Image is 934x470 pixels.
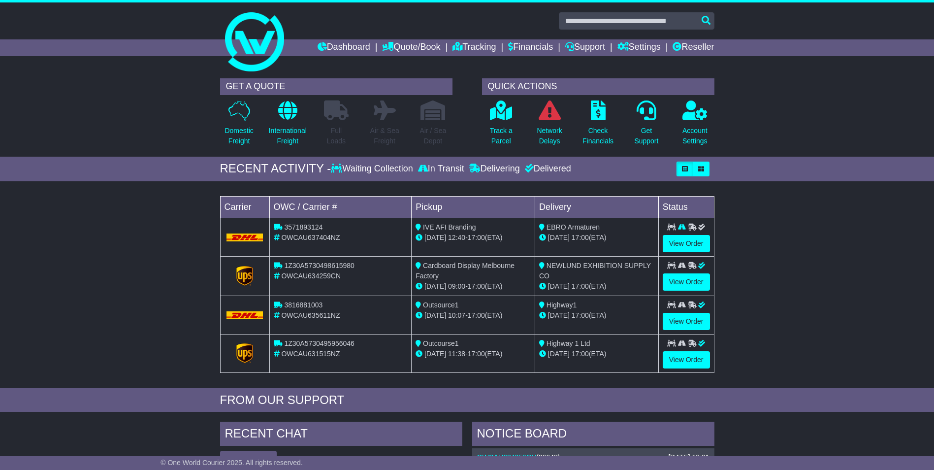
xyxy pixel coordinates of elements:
[448,311,465,319] span: 10:07
[269,126,307,146] p: International Freight
[416,349,531,359] div: - (ETA)
[416,262,515,280] span: Cardboard Display Melbourne Factory
[668,453,709,462] div: [DATE] 13:01
[539,453,558,461] span: 26648
[268,100,307,152] a: InternationalFreight
[318,39,370,56] a: Dashboard
[284,262,354,269] span: 1Z30A5730498615980
[468,311,485,319] span: 17:00
[269,196,412,218] td: OWC / Carrier #
[424,311,446,319] span: [DATE]
[281,350,340,358] span: OWCAU631515NZ
[535,196,658,218] td: Delivery
[482,78,714,95] div: QUICK ACTIONS
[477,453,709,462] div: ( )
[539,349,654,359] div: (ETA)
[682,126,708,146] p: Account Settings
[324,126,349,146] p: Full Loads
[682,100,708,152] a: AccountSettings
[448,282,465,290] span: 09:00
[539,262,651,280] span: NEWLUND EXHIBITION SUPPLY CO
[468,234,485,241] span: 17:00
[226,311,263,319] img: DHL.png
[472,422,714,448] div: NOTICE BOARD
[416,233,531,243] div: - (ETA)
[236,343,253,363] img: GetCarrierServiceLogo
[416,310,531,321] div: - (ETA)
[582,126,613,146] p: Check Financials
[424,350,446,358] span: [DATE]
[489,100,513,152] a: Track aParcel
[565,39,605,56] a: Support
[572,234,589,241] span: 17:00
[416,164,467,174] div: In Transit
[423,339,458,347] span: Outcourse1
[331,164,415,174] div: Waiting Collection
[490,126,513,146] p: Track a Parcel
[284,339,354,347] span: 1Z30A5730495956046
[663,273,710,291] a: View Order
[634,126,658,146] p: Get Support
[220,162,331,176] div: RECENT ACTIVITY -
[547,223,600,231] span: EBRO Armaturen
[468,350,485,358] span: 17:00
[220,196,269,218] td: Carrier
[284,223,322,231] span: 3571893124
[452,39,496,56] a: Tracking
[539,281,654,292] div: (ETA)
[236,266,253,286] img: GetCarrierServiceLogo
[539,310,654,321] div: (ETA)
[537,126,562,146] p: Network Delays
[220,78,452,95] div: GET A QUOTE
[663,351,710,369] a: View Order
[161,459,303,467] span: © One World Courier 2025. All rights reserved.
[220,393,714,407] div: FROM OUR SUPPORT
[423,223,476,231] span: IVE AFI Branding
[281,311,340,319] span: OWCAU635611NZ
[547,339,590,347] span: Highway 1 Ltd
[634,100,659,152] a: GetSupport
[467,164,522,174] div: Delivering
[508,39,553,56] a: Financials
[382,39,440,56] a: Quote/Book
[658,196,714,218] td: Status
[416,281,531,292] div: - (ETA)
[673,39,714,56] a: Reseller
[582,100,614,152] a: CheckFinancials
[448,350,465,358] span: 11:38
[572,282,589,290] span: 17:00
[448,234,465,241] span: 12:40
[663,313,710,330] a: View Order
[284,301,322,309] span: 3816881003
[572,311,589,319] span: 17:00
[412,196,535,218] td: Pickup
[225,126,253,146] p: Domestic Freight
[424,234,446,241] span: [DATE]
[548,234,570,241] span: [DATE]
[424,282,446,290] span: [DATE]
[370,126,399,146] p: Air & Sea Freight
[224,100,254,152] a: DomesticFreight
[663,235,710,252] a: View Order
[548,282,570,290] span: [DATE]
[281,234,340,241] span: OWCAU637404NZ
[536,100,562,152] a: NetworkDelays
[420,126,447,146] p: Air / Sea Depot
[281,272,341,280] span: OWCAU634259CN
[572,350,589,358] span: 17:00
[220,422,462,448] div: RECENT CHAT
[548,350,570,358] span: [DATE]
[220,451,277,468] button: View All Chats
[522,164,571,174] div: Delivered
[226,234,263,241] img: DHL.png
[548,311,570,319] span: [DATE]
[547,301,577,309] span: Highway1
[477,453,537,461] a: OWCAU634259CN
[617,39,661,56] a: Settings
[468,282,485,290] span: 17:00
[423,301,458,309] span: Outsource1
[539,233,654,243] div: (ETA)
